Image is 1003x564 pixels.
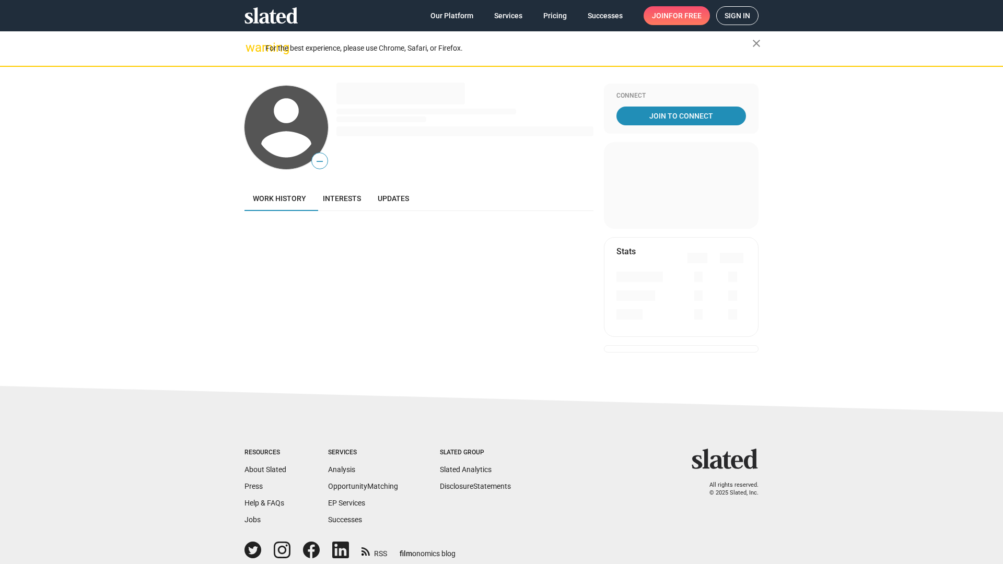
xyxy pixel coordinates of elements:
p: All rights reserved. © 2025 Slated, Inc. [698,481,759,497]
a: Slated Analytics [440,465,492,474]
a: Help & FAQs [244,499,284,507]
span: Updates [378,194,409,203]
span: Work history [253,194,306,203]
span: Our Platform [430,6,473,25]
a: OpportunityMatching [328,482,398,490]
a: Successes [579,6,631,25]
a: Jobs [244,515,261,524]
a: Successes [328,515,362,524]
span: for free [669,6,702,25]
span: Pricing [543,6,567,25]
span: film [400,549,412,558]
mat-icon: warning [246,41,258,54]
div: Connect [616,92,746,100]
a: Updates [369,186,417,211]
a: RSS [361,543,387,559]
a: Joinfor free [644,6,710,25]
a: Interests [314,186,369,211]
span: Interests [323,194,361,203]
div: Services [328,449,398,457]
a: EP Services [328,499,365,507]
a: DisclosureStatements [440,482,511,490]
span: Join To Connect [619,107,744,125]
a: Sign in [716,6,759,25]
mat-card-title: Stats [616,246,636,257]
div: Slated Group [440,449,511,457]
span: Join [652,6,702,25]
span: — [312,155,328,168]
a: Pricing [535,6,575,25]
a: Services [486,6,531,25]
a: Join To Connect [616,107,746,125]
a: filmonomics blog [400,540,456,559]
div: For the best experience, please use Chrome, Safari, or Firefox. [265,41,752,55]
a: Press [244,482,263,490]
a: About Slated [244,465,286,474]
a: Work history [244,186,314,211]
span: Services [494,6,522,25]
span: Sign in [725,7,750,25]
span: Successes [588,6,623,25]
mat-icon: close [750,37,763,50]
a: Analysis [328,465,355,474]
a: Our Platform [422,6,482,25]
div: Resources [244,449,286,457]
